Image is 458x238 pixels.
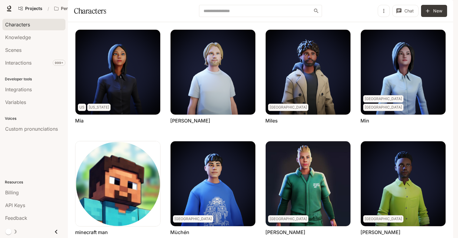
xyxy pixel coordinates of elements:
button: Open workspace menu [51,2,104,15]
img: Miguel [171,30,255,115]
a: Mùchén [170,229,189,236]
a: [PERSON_NAME] [265,229,305,236]
img: Mùchén [171,141,255,226]
img: Min [361,30,446,115]
a: minecraft man [75,229,108,236]
a: [PERSON_NAME] [170,117,210,124]
button: New [421,5,447,17]
button: Chat [392,5,419,17]
img: Nikito [266,141,350,226]
a: Go to projects [16,2,45,15]
a: Miles [265,117,278,124]
img: Omar [361,141,446,226]
a: Mia [75,117,84,124]
h1: Characters [74,5,106,17]
img: Mia [75,30,160,115]
a: Min [360,117,369,124]
img: minecraft man [75,141,160,226]
img: Miles [266,30,350,115]
span: Projects [25,6,42,11]
div: / [45,5,51,12]
p: Pen Pals [Production] [61,6,95,11]
a: [PERSON_NAME] [360,229,400,236]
